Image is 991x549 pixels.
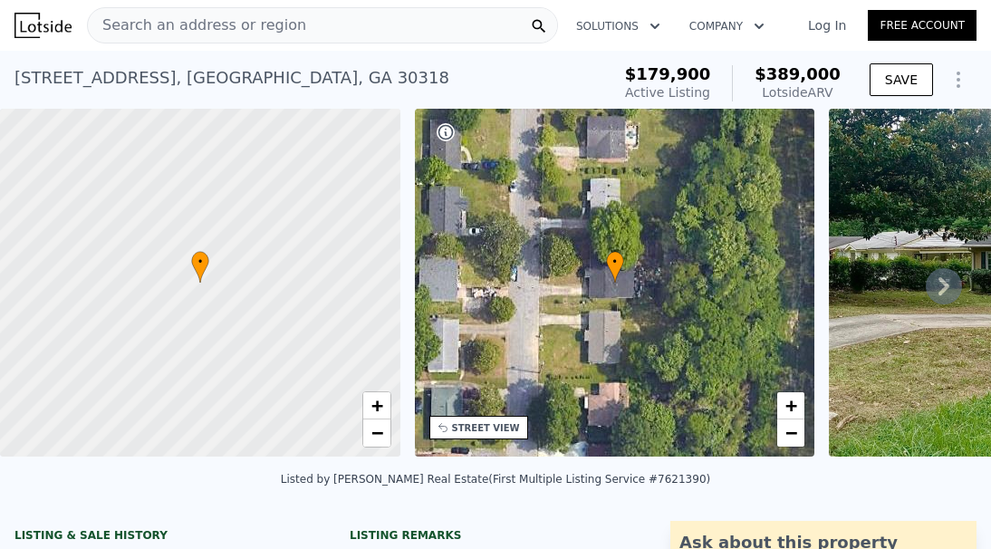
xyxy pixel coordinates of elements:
[88,14,306,36] span: Search an address or region
[363,419,390,447] a: Zoom out
[562,10,675,43] button: Solutions
[940,62,977,98] button: Show Options
[606,251,624,283] div: •
[868,10,977,41] a: Free Account
[606,254,624,270] span: •
[191,251,209,283] div: •
[370,421,382,444] span: −
[14,65,449,91] div: [STREET_ADDRESS] , [GEOGRAPHIC_DATA] , GA 30318
[14,528,306,546] div: LISTING & SALE HISTORY
[785,394,797,417] span: +
[363,392,390,419] a: Zoom in
[191,254,209,270] span: •
[755,64,841,83] span: $389,000
[785,421,797,444] span: −
[786,16,868,34] a: Log In
[777,392,804,419] a: Zoom in
[755,83,841,101] div: Lotside ARV
[625,64,711,83] span: $179,900
[281,473,710,486] div: Listed by [PERSON_NAME] Real Estate (First Multiple Listing Service #7621390)
[777,419,804,447] a: Zoom out
[14,13,72,38] img: Lotside
[675,10,779,43] button: Company
[370,394,382,417] span: +
[452,421,520,435] div: STREET VIEW
[625,85,710,100] span: Active Listing
[350,528,641,543] div: Listing remarks
[870,63,933,96] button: SAVE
